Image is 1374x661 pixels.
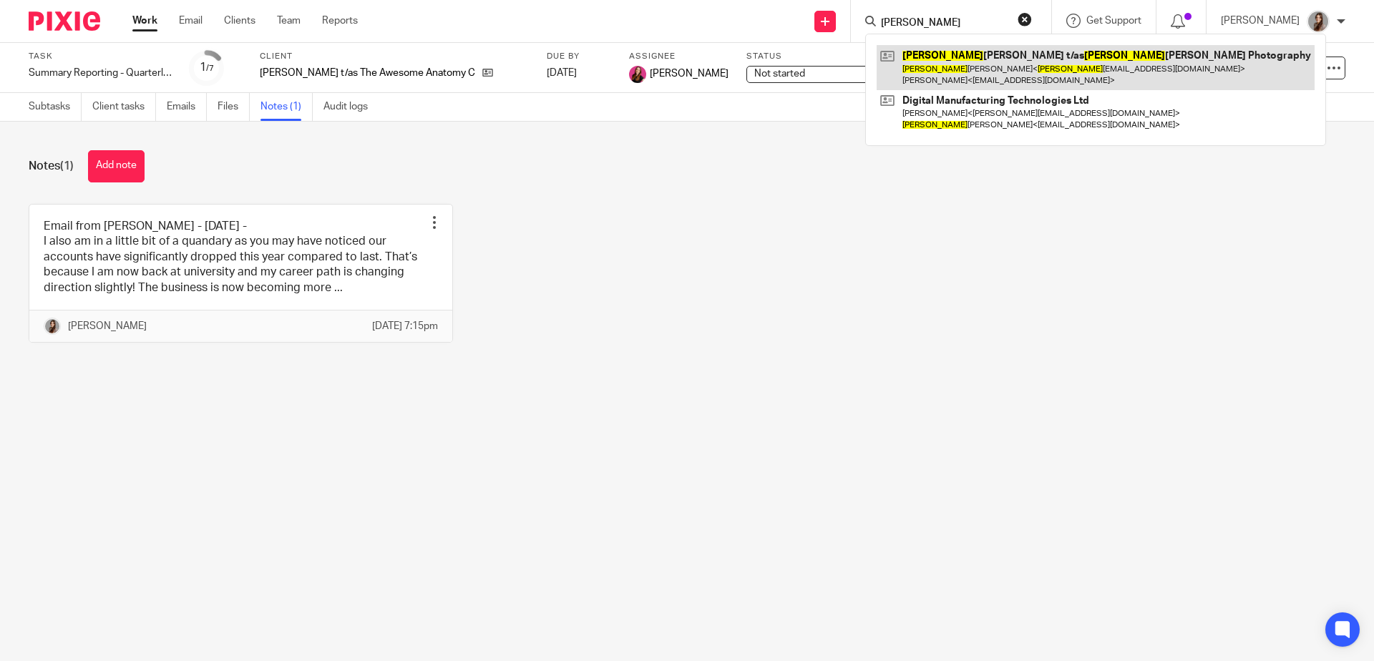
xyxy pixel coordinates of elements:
[547,68,577,78] span: [DATE]
[179,14,203,28] a: Email
[218,93,250,121] a: Files
[1307,10,1330,33] img: 22.png
[167,93,207,121] a: Emails
[1086,16,1141,26] span: Get Support
[224,14,255,28] a: Clients
[29,66,172,80] div: Summary Reporting - Quarterly - Sole Trader
[547,51,611,62] label: Due by
[372,319,438,333] p: [DATE] 7:15pm
[746,51,890,62] label: Status
[754,69,805,79] span: Not started
[1018,12,1032,26] button: Clear
[260,51,529,62] label: Client
[200,59,214,76] div: 1
[29,93,82,121] a: Subtasks
[60,160,74,172] span: (1)
[29,159,74,174] h1: Notes
[880,17,1008,30] input: Search
[1221,14,1300,28] p: [PERSON_NAME]
[29,51,172,62] label: Task
[323,93,379,121] a: Audit logs
[629,51,729,62] label: Assignee
[260,93,313,121] a: Notes (1)
[277,14,301,28] a: Team
[88,150,145,182] button: Add note
[206,64,214,72] small: /7
[68,319,147,333] p: [PERSON_NAME]
[29,11,100,31] img: Pixie
[132,14,157,28] a: Work
[260,66,475,80] p: [PERSON_NAME] t/as The Awesome Anatomy Company
[44,318,61,335] img: 22.png
[92,93,156,121] a: Client tasks
[629,66,646,83] img: 21.png
[650,67,729,81] span: [PERSON_NAME]
[322,14,358,28] a: Reports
